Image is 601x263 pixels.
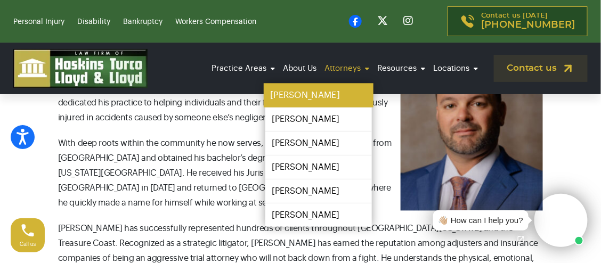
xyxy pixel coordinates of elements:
[175,18,256,26] a: Workers Compensation
[264,83,373,107] a: [PERSON_NAME]
[58,139,392,193] span: With deep roots within the community he now serves, [PERSON_NAME] graduated from [GEOGRAPHIC_DATA...
[265,179,372,203] a: [PERSON_NAME]
[280,54,319,83] a: About Us
[481,20,575,30] span: [PHONE_NUMBER]
[209,54,278,83] a: Practice Areas
[481,12,575,30] p: Contact us [DATE]
[494,55,588,82] a: Contact us
[375,54,428,83] a: Resources
[58,184,391,208] span: where he quickly made a name for himself while working at several notable law firms.
[58,54,388,122] span: Attorney [PERSON_NAME] is a skilled trial lawyer and exceptional litigator who specializes in per...
[265,108,372,131] a: [PERSON_NAME]
[265,155,372,179] a: [PERSON_NAME]
[13,18,64,26] a: Personal Injury
[438,215,523,227] div: 👋🏼 How can I help you?
[77,18,110,26] a: Disability
[322,54,372,83] a: Attorneys
[265,203,372,227] a: [PERSON_NAME]
[401,51,543,211] img: Attorney Josh Heller
[431,54,481,83] a: Locations
[123,18,163,26] a: Bankruptcy
[265,131,372,155] a: [PERSON_NAME]
[13,49,148,88] img: logo
[510,228,532,251] a: Open chat
[448,6,588,36] a: Contact us [DATE][PHONE_NUMBER]
[20,241,36,247] span: Call us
